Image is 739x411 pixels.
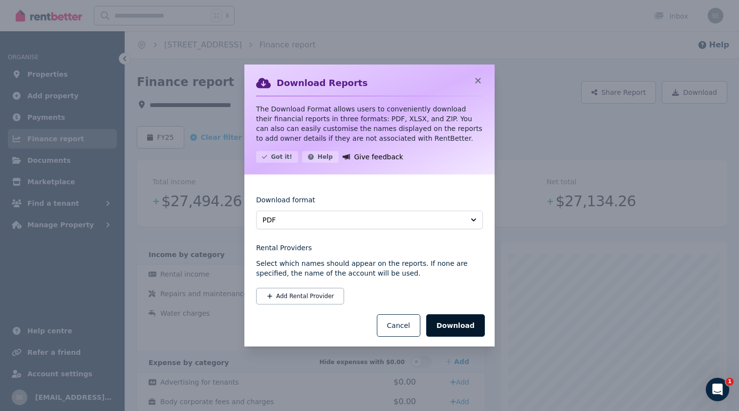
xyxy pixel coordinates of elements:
iframe: Intercom live chat [706,378,729,401]
button: Got it! [256,151,298,163]
p: The Download Format allows users to conveniently download their financial reports in three format... [256,104,483,143]
p: Select which names should appear on the reports. If none are specified, the name of the account w... [256,259,483,278]
button: Download [426,314,485,337]
legend: Rental Providers [256,243,483,253]
button: Add Rental Provider [256,288,344,304]
span: PDF [262,215,463,225]
button: Help [302,151,339,163]
button: Cancel [377,314,420,337]
h2: Download Reports [277,76,368,90]
button: PDF [256,211,483,229]
label: Download format [256,195,315,211]
a: Give feedback [343,151,403,163]
span: 1 [726,378,734,386]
